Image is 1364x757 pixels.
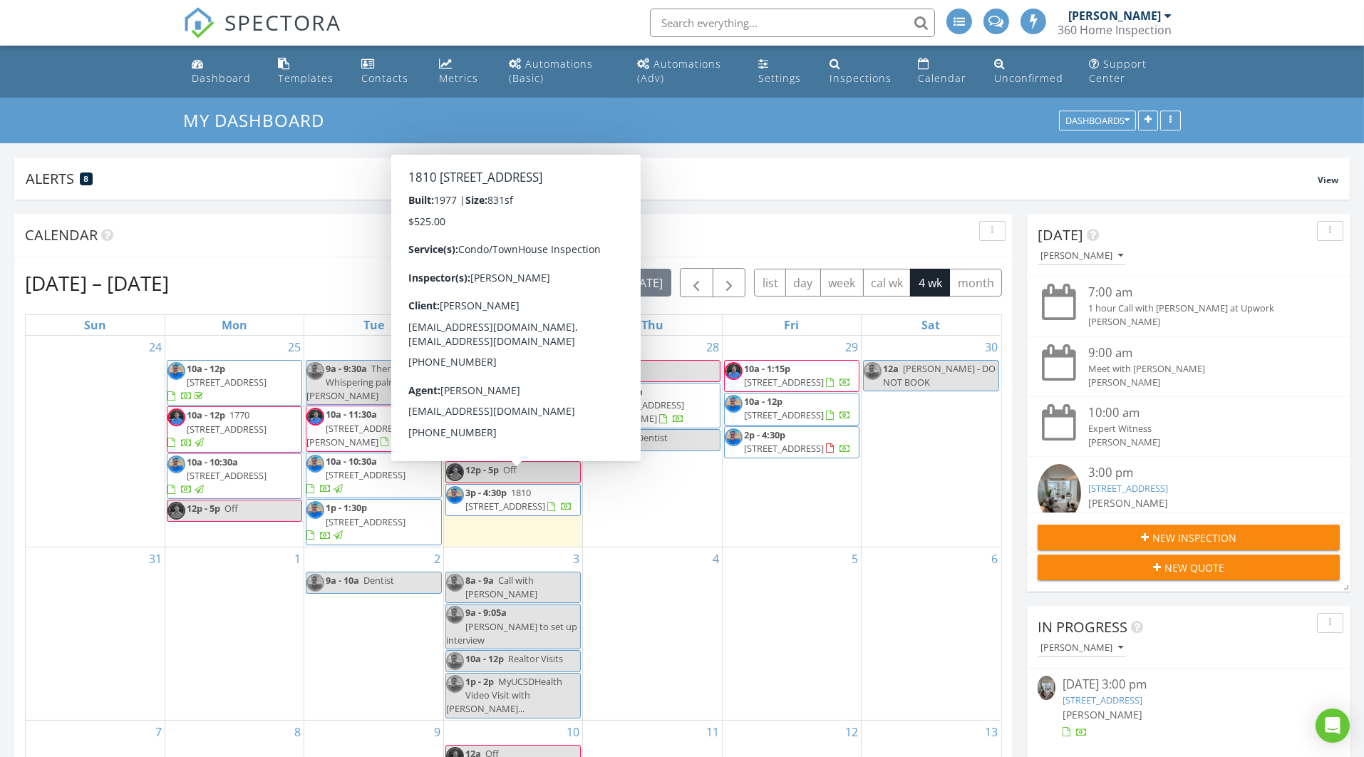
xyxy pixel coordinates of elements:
[431,721,443,743] a: Go to September 9, 2025
[722,547,861,721] td: Go to September 5, 2025
[918,71,966,85] div: Calendar
[186,51,261,92] a: Dashboard
[724,426,859,458] a: 2p - 4:30p [STREET_ADDRESS]
[465,441,499,453] span: 10a - 2p
[446,606,464,624] img: img_7863.jpeg
[744,428,851,455] a: 2p - 4:30p [STREET_ADDRESS]
[724,393,859,425] a: 10a - 12p [STREET_ADDRESS]
[744,408,824,421] span: [STREET_ADDRESS]
[439,71,478,85] div: Metrics
[1088,376,1315,389] div: [PERSON_NAME]
[849,547,861,570] a: Go to September 5, 2025
[509,57,593,85] div: Automations (Basic)
[1089,57,1147,85] div: Support Center
[1088,302,1315,315] div: 1 hour Call with [PERSON_NAME] at Upwork
[25,269,169,297] h2: [DATE] – [DATE]
[988,51,1072,92] a: Unconfirmed
[713,268,746,297] button: Next
[326,574,359,587] span: 9a - 10a
[585,431,603,449] img: img_7863.jpeg
[306,455,405,495] a: 10a - 10:30a [STREET_ADDRESS]
[167,408,185,426] img: img_9233.jpeg
[306,406,441,452] a: 10a - 11:30a [STREET_ADDRESS][PERSON_NAME]
[820,269,864,297] button: week
[1088,362,1315,376] div: Meet with [PERSON_NAME]
[724,360,859,392] a: 10a - 1:15p [STREET_ADDRESS]
[842,336,861,359] a: Go to August 29, 2025
[824,51,901,92] a: Inspections
[224,502,238,515] span: Off
[982,336,1001,359] a: Go to August 30, 2025
[585,385,684,425] a: 10a - 11a [STREET_ADDRESS][PERSON_NAME]
[187,376,267,388] span: [STREET_ADDRESS]
[744,428,785,441] span: 2p - 4:30p
[1088,496,1168,510] span: [PERSON_NAME]
[446,652,464,670] img: img_7863.jpeg
[306,408,419,448] a: 10a - 11:30a [STREET_ADDRESS][PERSON_NAME]
[631,51,741,92] a: Automations (Advanced)
[585,398,684,425] span: [STREET_ADDRESS][PERSON_NAME]
[703,336,722,359] a: Go to August 28, 2025
[1088,482,1168,495] a: [STREET_ADDRESS]
[637,57,721,85] div: Automations (Adv)
[306,501,324,519] img: img_7863.jpeg
[465,408,499,421] span: 9a - 10a
[564,721,582,743] a: Go to September 10, 2025
[465,652,504,665] span: 10a - 12p
[465,408,546,434] span: Meet with [PERSON_NAME]
[465,606,507,619] span: 9a - 9:05a
[146,547,165,570] a: Go to August 31, 2025
[1318,174,1338,186] span: View
[830,71,892,85] div: Inspections
[326,501,367,514] span: 1p - 1:30p
[1164,560,1224,575] span: New Quote
[744,442,824,455] span: [STREET_ADDRESS]
[785,269,821,297] button: day
[744,395,782,408] span: 10a - 12p
[722,336,861,547] td: Go to August 29, 2025
[306,453,441,499] a: 10a - 10:30a [STREET_ADDRESS]
[583,547,722,721] td: Go to September 4, 2025
[744,362,790,375] span: 10a - 1:15p
[650,9,935,37] input: Search everything...
[306,574,324,592] img: img_7863.jpeg
[465,675,494,688] span: 1p - 2p
[187,469,267,482] span: [STREET_ADDRESS]
[81,315,109,335] a: Sunday
[446,408,464,426] img: img_7863.jpeg
[725,395,743,413] img: img_7863.jpeg
[326,468,405,481] span: [STREET_ADDRESS]
[1038,555,1340,580] button: New Quote
[1088,404,1315,422] div: 10:00 am
[446,441,464,458] img: img_7863.jpeg
[1038,639,1126,658] button: [PERSON_NAME]
[1038,676,1055,700] img: 9362347%2Fcover_photos%2FnR6xbCo1yeXUR67VKPZH%2Fsmall.jpg
[988,547,1001,570] a: Go to September 6, 2025
[291,721,304,743] a: Go to September 8, 2025
[291,547,304,570] a: Go to September 1, 2025
[604,385,643,398] span: 10a - 11a
[1088,436,1315,449] div: [PERSON_NAME]
[326,408,377,421] span: 10a - 11:30a
[1088,464,1315,482] div: 3:00 pm
[781,315,802,335] a: Friday
[356,51,421,92] a: Contacts
[165,336,304,547] td: Go to August 25, 2025
[304,336,443,547] td: Go to August 26, 2025
[982,721,1001,743] a: Go to September 13, 2025
[445,484,581,516] a: 3p - 4:30p 1810 [STREET_ADDRESS]
[863,269,911,297] button: cal wk
[446,362,564,402] span: 1 hour Call with [PERSON_NAME] at Upwork
[26,169,1318,188] div: Alerts
[219,315,250,335] a: Monday
[183,19,341,49] a: SPECTORA
[1038,225,1083,244] span: [DATE]
[503,51,620,92] a: Automations (Basic)
[1038,525,1340,550] button: New Inspection
[703,721,722,743] a: Go to September 11, 2025
[465,463,499,476] span: 12p - 5p
[167,502,185,520] img: img_9233.jpeg
[994,71,1063,85] div: Unconfirmed
[744,376,824,388] span: [STREET_ADDRESS]
[862,547,1001,721] td: Go to September 6, 2025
